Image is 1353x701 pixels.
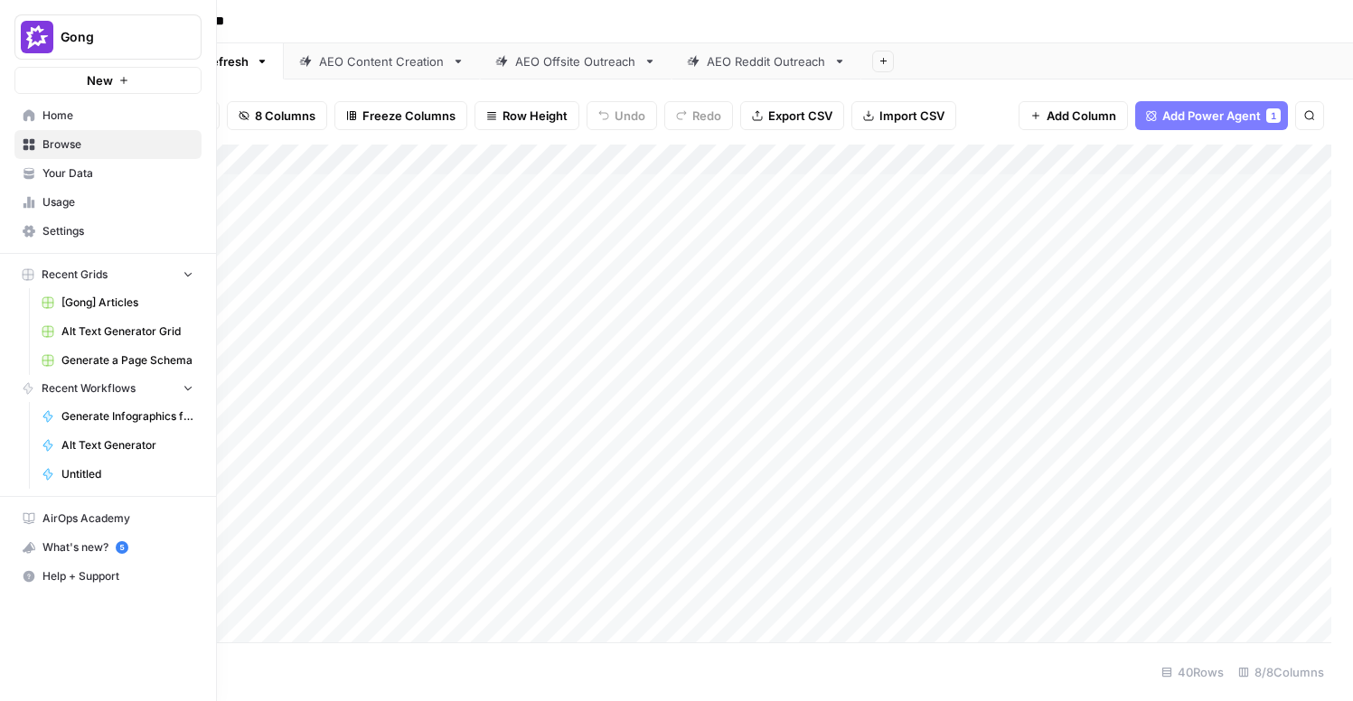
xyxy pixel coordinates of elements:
span: Add Column [1047,107,1116,125]
a: 5 [116,541,128,554]
div: What's new? [15,534,201,561]
span: Settings [42,223,193,239]
span: Import CSV [879,107,944,125]
span: AirOps Academy [42,510,193,527]
span: Recent Grids [42,266,108,283]
img: Gong Logo [21,21,53,53]
button: Recent Grids [14,261,202,288]
a: Your Data [14,159,202,188]
a: AEO Content Creation [284,43,480,79]
span: Export CSV [768,107,832,125]
span: Untitled [61,466,193,482]
div: 1 [1266,108,1281,123]
span: Add Power Agent [1162,107,1261,125]
span: Alt Text Generator [61,437,193,453]
button: Help + Support [14,562,202,591]
span: New [87,71,113,89]
button: Export CSV [740,101,844,130]
a: Alt Text Generator Grid [33,317,202,346]
a: Untitled [33,460,202,489]
button: Add Column [1019,101,1128,130]
span: Generate Infographics for Article [61,408,193,425]
button: What's new? 5 [14,533,202,562]
button: Redo [664,101,733,130]
div: AEO Reddit Outreach [707,52,826,70]
span: Undo [615,107,645,125]
a: AirOps Academy [14,504,202,533]
span: Redo [692,107,721,125]
span: [Gong] Articles [61,294,193,311]
a: Generate Infographics for Article [33,402,202,431]
span: Browse [42,136,193,153]
a: Settings [14,217,202,246]
text: 5 [119,543,124,552]
span: Help + Support [42,568,193,584]
span: 8 Columns [255,107,315,125]
div: 8/8 Columns [1231,658,1331,687]
span: Gong [61,28,170,46]
a: Browse [14,130,202,159]
span: Home [42,107,193,124]
button: Freeze Columns [334,101,467,130]
span: Freeze Columns [362,107,456,125]
a: [Gong] Articles [33,288,202,317]
span: Recent Workflows [42,380,136,397]
a: Alt Text Generator [33,431,202,460]
div: 40 Rows [1154,658,1231,687]
span: Generate a Page Schema [61,352,193,369]
div: AEO Content Creation [319,52,445,70]
button: New [14,67,202,94]
button: Workspace: Gong [14,14,202,60]
button: Undo [587,101,657,130]
a: Generate a Page Schema [33,346,202,375]
a: Home [14,101,202,130]
a: Usage [14,188,202,217]
span: Row Height [503,107,568,125]
a: AEO Offsite Outreach [480,43,672,79]
a: AEO Reddit Outreach [672,43,861,79]
span: Your Data [42,165,193,182]
div: AEO Offsite Outreach [515,52,636,70]
button: Recent Workflows [14,375,202,402]
span: Usage [42,194,193,210]
button: Row Height [474,101,579,130]
button: 8 Columns [227,101,327,130]
button: Add Power Agent1 [1135,101,1288,130]
span: 1 [1271,108,1276,123]
span: Alt Text Generator Grid [61,323,193,340]
button: Import CSV [851,101,956,130]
